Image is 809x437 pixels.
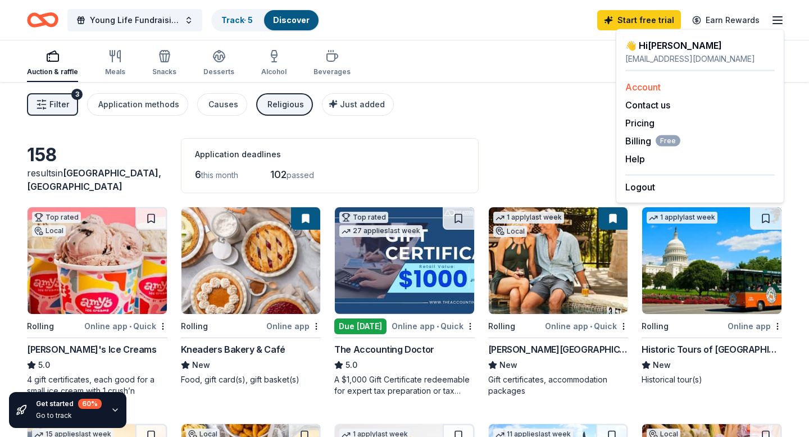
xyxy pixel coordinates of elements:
a: Home [27,7,58,33]
div: Online app Quick [84,319,167,333]
span: • [437,322,439,331]
button: Meals [105,45,125,82]
div: results [27,166,167,193]
div: [PERSON_NAME][GEOGRAPHIC_DATA] [488,343,629,356]
button: Alcohol [261,45,287,82]
a: Track· 5 [221,15,253,25]
span: [GEOGRAPHIC_DATA], [GEOGRAPHIC_DATA] [27,167,161,192]
span: New [653,358,671,372]
div: Causes [208,98,238,111]
div: Online app [728,319,782,333]
div: [EMAIL_ADDRESS][DOMAIN_NAME] [625,52,775,66]
div: Due [DATE] [334,318,387,334]
div: Beverages [313,67,351,76]
div: Auction & raffle [27,67,78,76]
div: [PERSON_NAME]'s Ice Creams [27,343,157,356]
div: 27 applies last week [339,225,422,237]
div: Local [32,225,66,236]
button: Young Life Fundraising Banquet [67,9,202,31]
span: New [499,358,517,372]
img: Image for Amy's Ice Creams [28,207,167,314]
div: Meals [105,67,125,76]
span: 5.0 [346,358,357,372]
span: • [129,322,131,331]
span: Billing [625,134,680,148]
button: Just added [322,93,394,116]
button: Snacks [152,45,176,82]
button: Logout [625,180,655,194]
img: Image for The Accounting Doctor [335,207,474,314]
div: The Accounting Doctor [334,343,434,356]
div: 👋 Hi [PERSON_NAME] [625,39,775,52]
div: 1 apply last week [647,212,717,224]
div: Application methods [98,98,179,111]
div: Rolling [181,320,208,333]
a: Image for The Accounting DoctorTop rated27 applieslast weekDue [DATE]Online app•QuickThe Accounti... [334,207,475,397]
div: 158 [27,144,167,166]
button: BillingFree [625,134,680,148]
a: Image for Amy's Ice CreamsTop ratedLocalRollingOnline app•Quick[PERSON_NAME]'s Ice Creams5.04 gif... [27,207,167,397]
button: Track· 5Discover [211,9,320,31]
span: 102 [270,169,287,180]
div: Alcohol [261,67,287,76]
div: Online app [266,319,321,333]
span: • [590,322,592,331]
button: Religious [256,93,313,116]
div: 3 [71,89,83,100]
div: Historic Tours of [GEOGRAPHIC_DATA] [642,343,782,356]
div: Top rated [339,212,388,223]
div: Snacks [152,67,176,76]
a: Start free trial [597,10,681,30]
div: Get started [36,399,102,409]
a: Earn Rewards [685,10,766,30]
button: Application methods [87,93,188,116]
span: 5.0 [38,358,50,372]
span: 6 [195,169,201,180]
span: Just added [340,99,385,109]
button: Auction & raffle [27,45,78,82]
button: Filter3 [27,93,78,116]
div: Rolling [27,320,54,333]
div: Historical tour(s) [642,374,782,385]
div: Online app Quick [545,319,628,333]
a: Discover [273,15,310,25]
div: Local [493,226,527,237]
a: Account [625,81,661,93]
div: Go to track [36,411,102,420]
a: Image for La Cantera Resort & Spa1 applylast weekLocalRollingOnline app•Quick[PERSON_NAME][GEOGRA... [488,207,629,397]
div: A $1,000 Gift Certificate redeemable for expert tax preparation or tax resolution services—recipi... [334,374,475,397]
span: this month [201,170,238,180]
button: Help [625,152,645,166]
img: Image for La Cantera Resort & Spa [489,207,628,314]
a: Pricing [625,117,655,129]
div: Rolling [642,320,669,333]
span: Filter [49,98,69,111]
div: Religious [267,98,304,111]
div: Rolling [488,320,515,333]
span: Free [656,135,680,147]
div: 60 % [78,399,102,409]
button: Contact us [625,98,670,112]
div: Online app Quick [392,319,475,333]
div: Application deadlines [195,148,465,161]
div: 4 gift certificates, each good for a small ice cream with 1 crush’n [27,374,167,397]
span: New [192,358,210,372]
div: Gift certificates, accommodation packages [488,374,629,397]
a: Image for Historic Tours of America1 applylast weekRollingOnline appHistoric Tours of [GEOGRAPHIC... [642,207,782,385]
img: Image for Historic Tours of America [642,207,781,314]
button: Beverages [313,45,351,82]
span: Young Life Fundraising Banquet [90,13,180,27]
div: Kneaders Bakery & Café [181,343,285,356]
div: 1 apply last week [493,212,564,224]
button: Desserts [203,45,234,82]
div: Desserts [203,67,234,76]
span: passed [287,170,314,180]
div: Food, gift card(s), gift basket(s) [181,374,321,385]
div: Top rated [32,212,81,223]
span: in [27,167,161,192]
button: Causes [197,93,247,116]
a: Image for Kneaders Bakery & CaféRollingOnline appKneaders Bakery & CaféNewFood, gift card(s), gif... [181,207,321,385]
img: Image for Kneaders Bakery & Café [181,207,321,314]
